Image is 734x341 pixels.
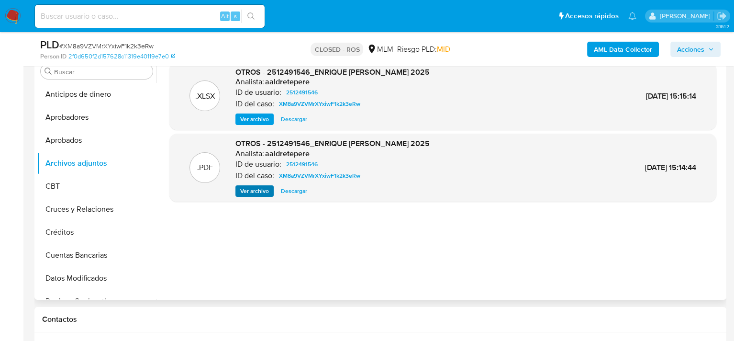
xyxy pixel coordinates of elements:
span: Descargar [281,186,307,196]
span: 2512491546 [286,87,318,98]
span: Acciones [677,42,704,57]
button: Buscar [44,68,52,75]
span: Accesos rápidos [565,11,619,21]
span: 3.161.2 [715,23,729,30]
button: Archivos adjuntos [37,152,156,175]
span: 2512491546 [286,159,318,170]
a: XM8a9VZVMrXYxiwF1k2k3eRw [275,98,364,110]
span: Ver archivo [240,186,269,196]
a: Notificaciones [628,12,636,20]
span: OTROS - 2512491546_ENRIQUE [PERSON_NAME] 2025 [235,138,430,149]
p: ID del caso: [235,171,274,181]
a: 2f0d650f2d157628c11319e40119e7e0 [68,52,175,61]
p: Analista: [235,77,264,87]
button: search-icon [241,10,261,23]
div: MLM [367,44,393,55]
span: Descargar [281,114,307,124]
b: AML Data Collector [594,42,652,57]
span: Ver archivo [240,114,269,124]
span: Riesgo PLD: [397,44,450,55]
button: Aprobadores [37,106,156,129]
button: Devices Geolocation [37,290,156,313]
span: # XM8a9VZVMrXYxiwF1k2k3eRw [59,41,154,51]
a: XM8a9VZVMrXYxiwF1k2k3eRw [275,170,364,182]
span: [DATE] 15:14:44 [645,162,696,173]
span: XM8a9VZVMrXYxiwF1k2k3eRw [279,170,360,182]
input: Buscar [54,68,149,76]
span: OTROS - 2512491546_ENRIQUE [PERSON_NAME] 2025 [235,67,430,78]
a: 2512491546 [282,159,322,170]
span: MID [436,44,450,55]
button: Aprobados [37,129,156,152]
a: Salir [717,11,727,21]
p: .XLSX [195,91,215,102]
button: Anticipos de dinero [37,83,156,106]
p: Analista: [235,149,264,159]
p: diego.ortizcastro@mercadolibre.com.mx [659,11,713,21]
h1: Contactos [42,315,719,324]
p: CLOSED - ROS [311,43,363,56]
button: Créditos [37,221,156,244]
button: Descargar [276,114,312,125]
button: Ver archivo [235,185,274,197]
button: AML Data Collector [587,42,659,57]
button: Cruces y Relaciones [37,198,156,221]
span: Alt [221,11,229,21]
button: Datos Modificados [37,267,156,290]
p: .PDF [197,162,213,173]
b: PLD [40,37,59,52]
p: ID de usuario: [235,88,281,97]
b: Person ID [40,52,67,61]
button: Ver archivo [235,114,274,125]
button: Acciones [670,42,721,57]
h6: aaldretepere [265,149,310,159]
a: 2512491546 [282,87,322,98]
input: Buscar usuario o caso... [35,10,265,23]
span: XM8a9VZVMrXYxiwF1k2k3eRw [279,98,360,110]
button: Cuentas Bancarias [37,244,156,267]
button: CBT [37,175,156,198]
h6: aaldretepere [265,77,310,87]
span: s [234,11,237,21]
span: [DATE] 15:15:14 [646,91,696,102]
button: Descargar [276,185,312,197]
p: ID del caso: [235,99,274,109]
p: ID de usuario: [235,159,281,169]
